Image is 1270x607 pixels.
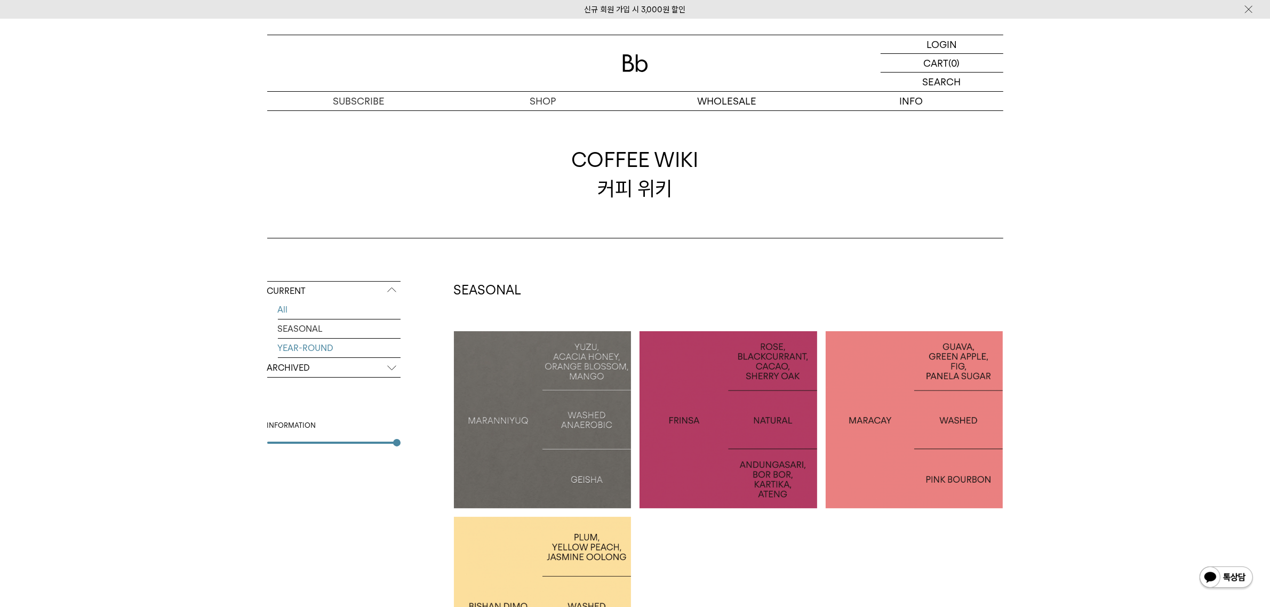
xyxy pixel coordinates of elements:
[1199,565,1254,591] img: 카카오톡 채널 1:1 채팅 버튼
[267,420,401,431] div: INFORMATION
[278,339,401,357] a: YEAR-ROUND
[278,300,401,319] a: All
[572,146,699,202] div: 커피 위키
[278,320,401,338] a: SEASONAL
[640,331,817,509] a: 인도네시아 프린자 내추럴INDONESIA FRINSA NATURAL
[267,358,401,378] p: ARCHIVED
[622,54,648,72] img: 로고
[819,92,1003,110] p: INFO
[267,282,401,301] p: CURRENT
[585,5,686,14] a: 신규 회원 가입 시 3,000원 할인
[267,92,451,110] a: SUBSCRIBE
[923,73,961,91] p: SEARCH
[451,92,635,110] a: SHOP
[881,54,1003,73] a: CART (0)
[826,331,1003,509] a: 콜롬비아 마라카이COLOMBIA MARACAY
[454,331,632,509] a: 마라니유크: 게이샤MARANNIYUQ: GEISHA
[572,146,699,174] span: COFFEE WIKI
[635,92,819,110] p: WHOLESALE
[454,281,1003,299] h2: SEASONAL
[926,35,957,53] p: LOGIN
[924,54,949,72] p: CART
[881,35,1003,54] a: LOGIN
[949,54,960,72] p: (0)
